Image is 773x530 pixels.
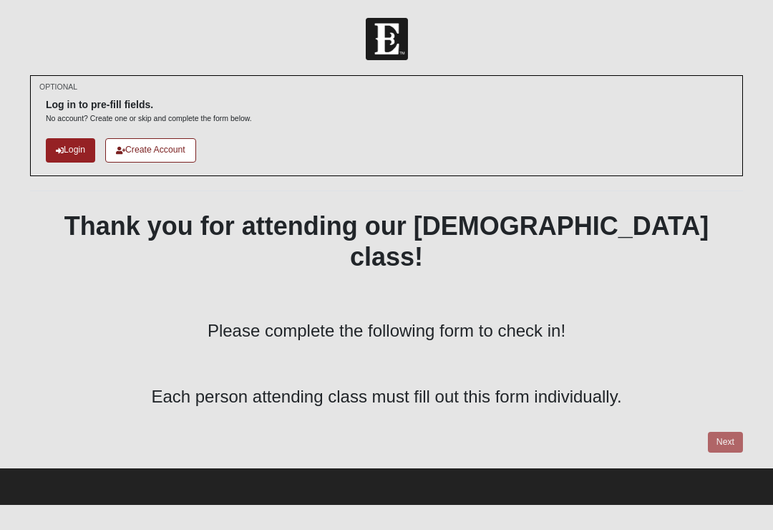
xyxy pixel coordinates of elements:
[46,113,252,124] p: No account? Create one or skip and complete the form below.
[366,18,408,60] img: Church of Eleven22 Logo
[64,211,709,271] b: Thank you for attending our [DEMOGRAPHIC_DATA] class!
[208,321,565,340] span: Please complete the following form to check in!
[46,99,252,111] h6: Log in to pre-fill fields.
[46,138,95,162] a: Login
[151,387,621,406] span: Each person attending class must fill out this form individually.
[39,82,77,92] small: OPTIONAL
[105,138,196,162] a: Create Account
